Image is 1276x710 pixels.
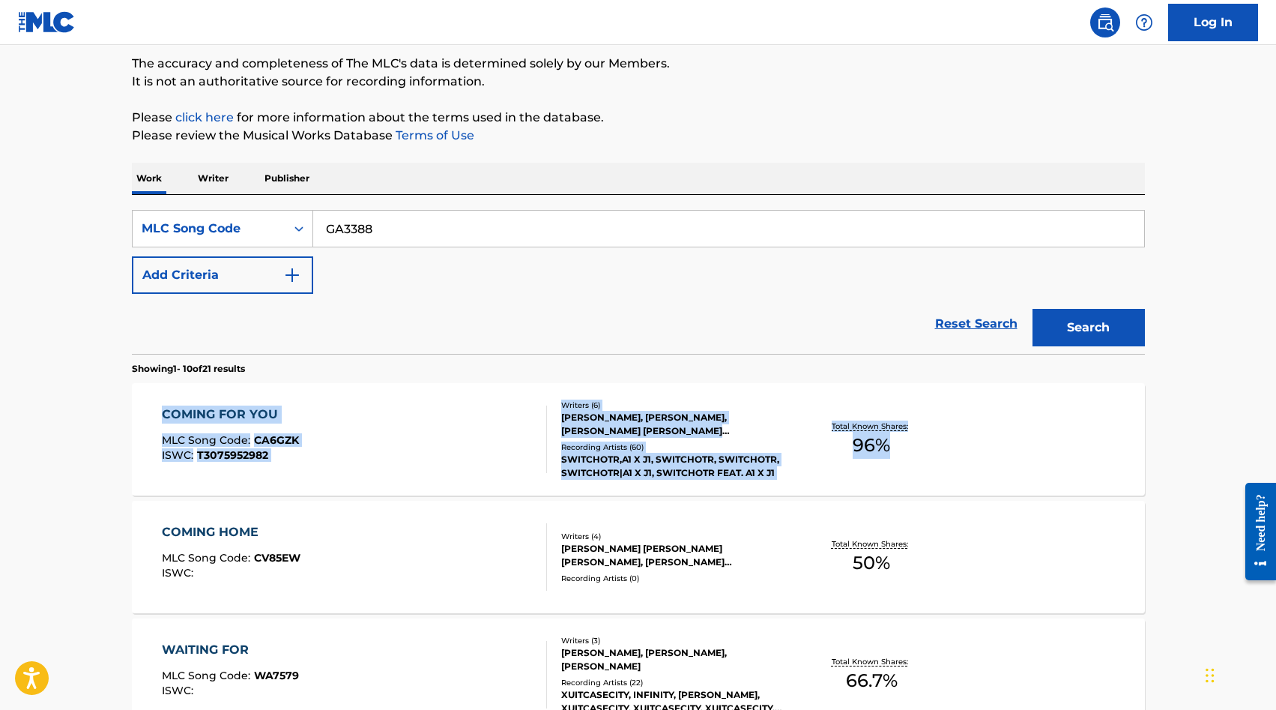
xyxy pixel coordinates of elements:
[132,501,1145,613] a: COMING HOMEMLC Song Code:CV85EWISWC:Writers (4)[PERSON_NAME] [PERSON_NAME] [PERSON_NAME], [PERSON...
[561,542,787,569] div: [PERSON_NAME] [PERSON_NAME] [PERSON_NAME], [PERSON_NAME] [PERSON_NAME] [PERSON_NAME]
[561,411,787,438] div: [PERSON_NAME], [PERSON_NAME], [PERSON_NAME] [PERSON_NAME] [PERSON_NAME], [PERSON_NAME], [PERSON_N...
[193,163,233,194] p: Writer
[162,551,254,565] span: MLC Song Code :
[1135,13,1153,31] img: help
[162,523,300,541] div: COMING HOME
[132,73,1145,91] p: It is not an authoritative source for recording information.
[1206,653,1215,698] div: Drag
[162,684,197,697] span: ISWC :
[132,362,245,376] p: Showing 1 - 10 of 21 results
[853,550,890,577] span: 50 %
[561,677,787,688] div: Recording Artists ( 22 )
[132,210,1145,354] form: Search Form
[832,538,912,550] p: Total Known Shares:
[561,646,787,673] div: [PERSON_NAME], [PERSON_NAME], [PERSON_NAME]
[18,11,76,33] img: MLC Logo
[254,669,299,682] span: WA7579
[561,635,787,646] div: Writers ( 3 )
[1090,7,1120,37] a: Public Search
[1201,638,1276,710] iframe: Chat Widget
[1129,7,1159,37] div: Help
[197,448,268,462] span: T3075952982
[132,109,1145,127] p: Please for more information about the terms used in the database.
[1096,13,1114,31] img: search
[162,448,197,462] span: ISWC :
[132,163,166,194] p: Work
[928,307,1025,340] a: Reset Search
[1234,471,1276,592] iframe: Resource Center
[393,128,474,142] a: Terms of Use
[1168,4,1258,41] a: Log In
[846,667,898,694] span: 66.7 %
[1032,309,1145,346] button: Search
[132,383,1145,496] a: COMING FOR YOUMLC Song Code:CA6GZKISWC:T3075952982Writers (6)[PERSON_NAME], [PERSON_NAME], [PERSO...
[175,110,234,124] a: click here
[162,566,197,580] span: ISWC :
[283,266,301,284] img: 9d2ae6d4665cec9f34b9.svg
[162,669,254,682] span: MLC Song Code :
[832,656,912,667] p: Total Known Shares:
[561,442,787,453] div: Recording Artists ( 60 )
[832,421,912,432] p: Total Known Shares:
[561,531,787,542] div: Writers ( 4 )
[561,400,787,411] div: Writers ( 6 )
[254,433,299,447] span: CA6GZK
[853,432,890,459] span: 96 %
[254,551,300,565] span: CV85EW
[142,220,276,238] div: MLC Song Code
[132,55,1145,73] p: The accuracy and completeness of The MLC's data is determined solely by our Members.
[132,256,313,294] button: Add Criteria
[162,433,254,447] span: MLC Song Code :
[260,163,314,194] p: Publisher
[162,406,299,424] div: COMING FOR YOU
[561,453,787,480] div: SWITCHOTR,A1 X J1, SWITCHOTR, SWITCHOTR, SWITCHOTR|A1 X J1, SWITCHOTR FEAT. A1 X J1
[561,573,787,584] div: Recording Artists ( 0 )
[132,127,1145,145] p: Please review the Musical Works Database
[162,641,299,659] div: WAITING FOR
